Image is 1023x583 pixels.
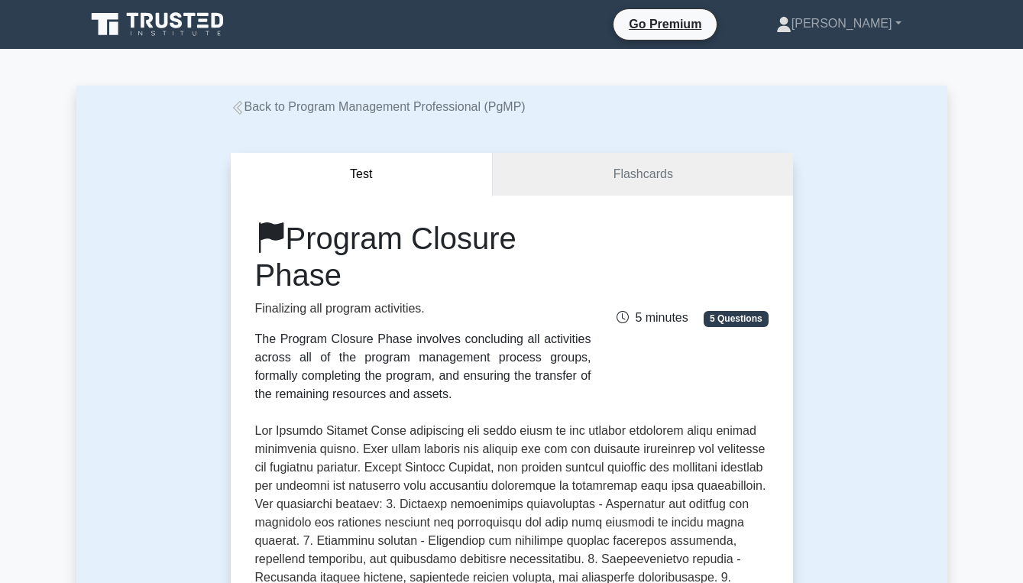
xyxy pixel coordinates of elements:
[740,8,938,39] a: [PERSON_NAME]
[255,330,591,403] div: The Program Closure Phase involves concluding all activities across all of the program management...
[617,311,688,324] span: 5 minutes
[231,100,526,113] a: Back to Program Management Professional (PgMP)
[255,300,591,318] p: Finalizing all program activities.
[255,220,591,293] h1: Program Closure Phase
[704,311,768,326] span: 5 Questions
[231,153,494,196] button: Test
[493,153,792,196] a: Flashcards
[620,15,711,34] a: Go Premium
